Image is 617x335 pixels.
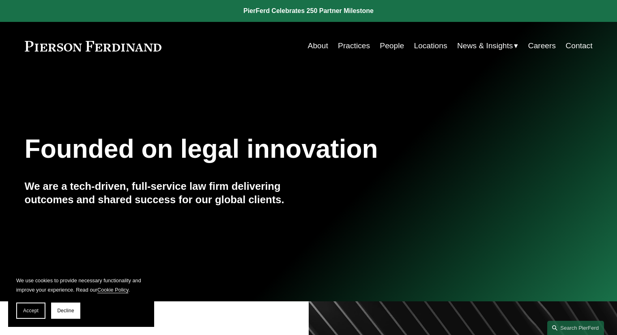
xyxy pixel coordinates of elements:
a: Locations [414,38,447,54]
span: Accept [23,308,39,314]
a: Cookie Policy [97,287,129,293]
button: Decline [51,303,80,319]
h4: We are a tech-driven, full-service law firm delivering outcomes and shared success for our global... [25,180,309,206]
a: Practices [338,38,370,54]
a: Search this site [547,321,604,335]
button: Accept [16,303,45,319]
h1: Founded on legal innovation [25,134,498,164]
a: folder dropdown [457,38,518,54]
a: About [308,38,328,54]
a: Contact [565,38,592,54]
span: Decline [57,308,74,314]
p: We use cookies to provide necessary functionality and improve your experience. Read our . [16,276,146,294]
section: Cookie banner [8,268,154,327]
a: Careers [528,38,556,54]
a: People [380,38,404,54]
span: News & Insights [457,39,513,53]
